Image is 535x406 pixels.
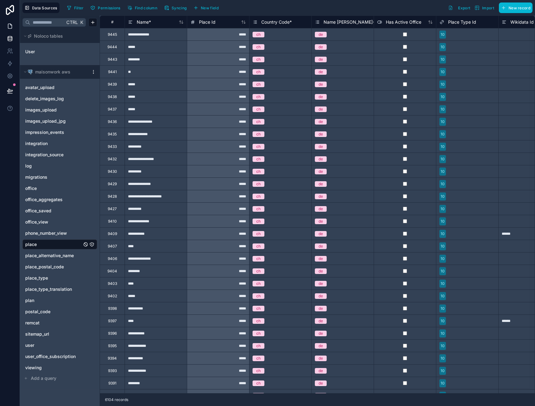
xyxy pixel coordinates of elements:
div: de [319,331,323,336]
button: New field [191,3,221,12]
a: remcat [25,320,82,326]
div: de [319,219,323,224]
div: 9441 [108,69,117,74]
div: place_alternative_name [22,251,97,261]
a: office_saved [25,208,82,214]
div: 9404 [107,269,117,274]
div: de [319,144,323,149]
span: log [25,163,32,169]
div: ch [256,356,261,361]
div: images_upload_jpg [22,116,97,126]
div: 10 [441,131,445,137]
span: Place Type Id [448,19,476,25]
span: Data Sources [32,6,57,10]
div: de [319,82,323,87]
div: ch [256,119,261,125]
a: images_upload_jpg [25,118,82,124]
div: de [319,206,323,212]
div: place_postal_code [22,262,97,272]
span: office_saved [25,208,51,214]
button: Find column [125,3,159,12]
div: 10 [441,268,445,274]
span: place_postal_code [25,264,64,270]
div: avatar_upload [22,83,97,92]
div: de [319,44,323,50]
div: office_view [22,217,97,227]
span: New record [509,6,530,10]
div: user_office_subscription [22,352,97,361]
span: office [25,185,37,191]
div: 9402 [108,294,117,299]
div: 10 [441,343,445,349]
div: 9396 [108,331,117,336]
div: de [319,106,323,112]
a: user [25,342,82,348]
span: remcat [25,320,40,326]
div: ch [256,306,261,311]
div: ch [256,256,261,262]
span: User [25,49,35,55]
div: 10 [441,82,445,87]
div: 10 [441,393,445,399]
img: Postgres logo [28,69,33,74]
div: impression_events [22,127,97,137]
div: migrations [22,172,97,182]
div: 9436 [108,119,117,124]
div: images_upload [22,105,97,115]
span: Noloco tables [34,33,63,39]
span: avatar_upload [25,84,54,91]
div: remcat [22,318,97,328]
span: place_alternative_name [25,253,74,259]
span: images_upload_jpg [25,118,66,124]
div: de [319,256,323,262]
div: 10 [441,194,445,199]
a: migrations [25,174,82,180]
div: de [319,318,323,324]
div: sitemap_url [22,329,97,339]
div: 9437 [108,107,117,112]
a: integration_source [25,152,82,158]
div: 9391 [108,381,116,386]
div: 10 [441,243,445,249]
div: 9438 [108,94,117,99]
div: 9397 [108,319,117,323]
span: sitemap_url [25,331,49,337]
div: 10 [441,256,445,262]
div: 10 [441,306,445,311]
a: plan [25,297,82,304]
div: de [319,32,323,37]
a: User [25,49,76,55]
span: images_upload [25,107,57,113]
button: Syncing [162,3,189,12]
div: de [319,131,323,137]
div: ch [256,144,261,149]
a: New record [496,2,533,13]
div: place_type [22,273,97,283]
span: Permissions [98,6,120,10]
a: place_alternative_name [25,253,82,259]
div: de [319,94,323,100]
a: impression_events [25,129,82,135]
span: Syncing [172,6,187,10]
div: 9407 [108,244,117,249]
div: de [319,57,323,62]
div: 9435 [108,132,117,137]
span: Import [482,6,494,10]
span: office_view [25,219,48,225]
span: plan [25,297,34,304]
div: ch [256,194,261,199]
div: ch [256,331,261,336]
span: delete_images_log [25,96,64,102]
div: 9394 [108,356,117,361]
div: de [319,194,323,199]
div: ch [256,169,261,174]
div: ch [256,231,261,237]
div: de [319,356,323,361]
div: ch [256,156,261,162]
div: 9428 [108,194,117,199]
span: Ctrl [66,18,78,26]
div: ch [256,94,261,100]
div: 10 [441,206,445,212]
span: impression_events [25,129,64,135]
a: office_view [25,219,82,225]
